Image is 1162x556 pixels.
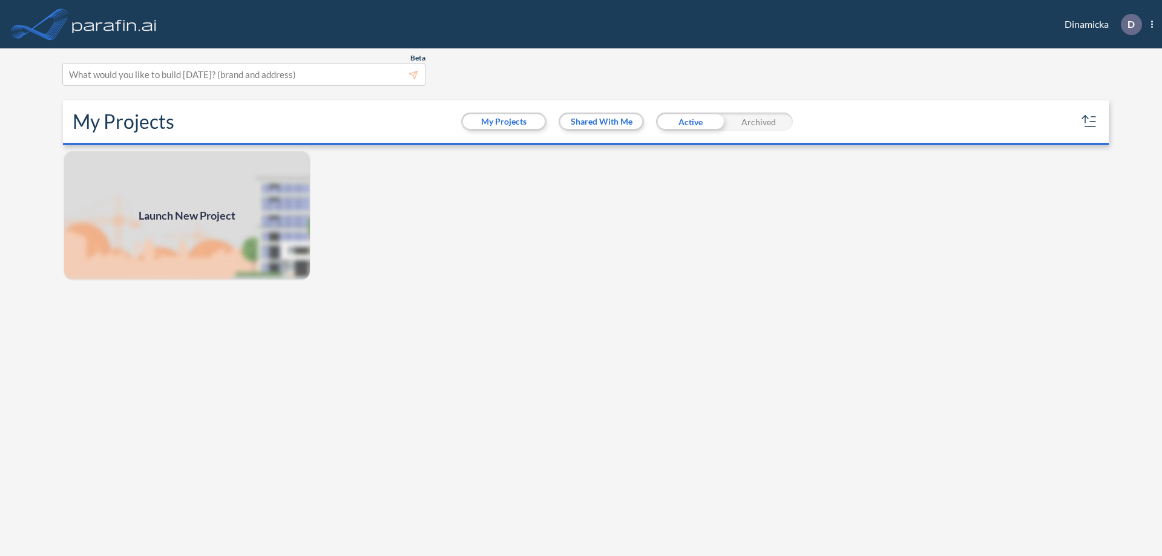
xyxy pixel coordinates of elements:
[73,110,174,133] h2: My Projects
[724,113,793,131] div: Archived
[63,150,311,281] img: add
[63,150,311,281] a: Launch New Project
[656,113,724,131] div: Active
[410,53,425,63] span: Beta
[70,12,159,36] img: logo
[1080,112,1099,131] button: sort
[1046,14,1153,35] div: Dinamicka
[139,208,235,224] span: Launch New Project
[560,114,642,129] button: Shared With Me
[463,114,545,129] button: My Projects
[1128,19,1135,30] p: D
